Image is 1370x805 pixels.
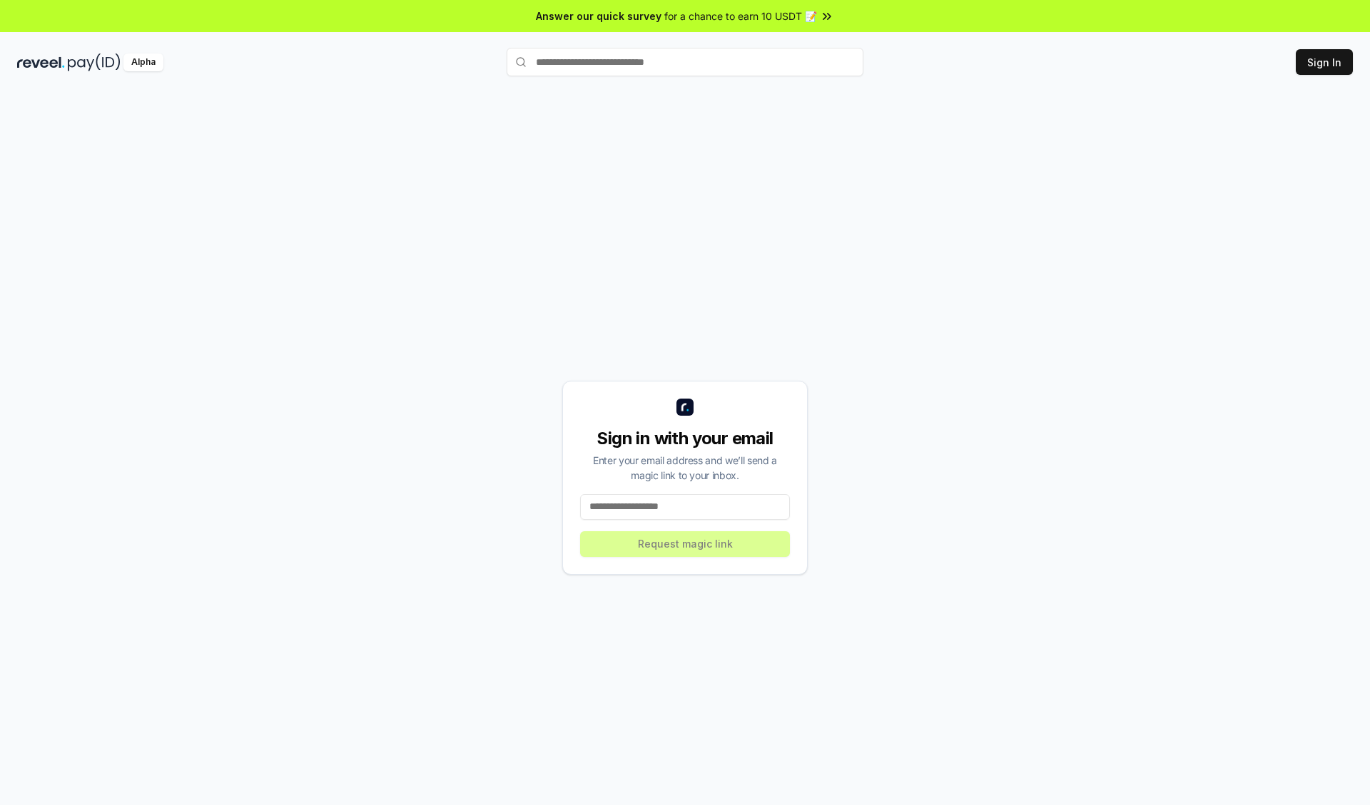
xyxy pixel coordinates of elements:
div: Sign in with your email [580,427,790,450]
img: logo_small [676,399,694,416]
span: for a chance to earn 10 USDT 📝 [664,9,817,24]
button: Sign In [1296,49,1353,75]
img: pay_id [68,53,121,71]
div: Alpha [123,53,163,71]
div: Enter your email address and we’ll send a magic link to your inbox. [580,453,790,483]
span: Answer our quick survey [536,9,661,24]
img: reveel_dark [17,53,65,71]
